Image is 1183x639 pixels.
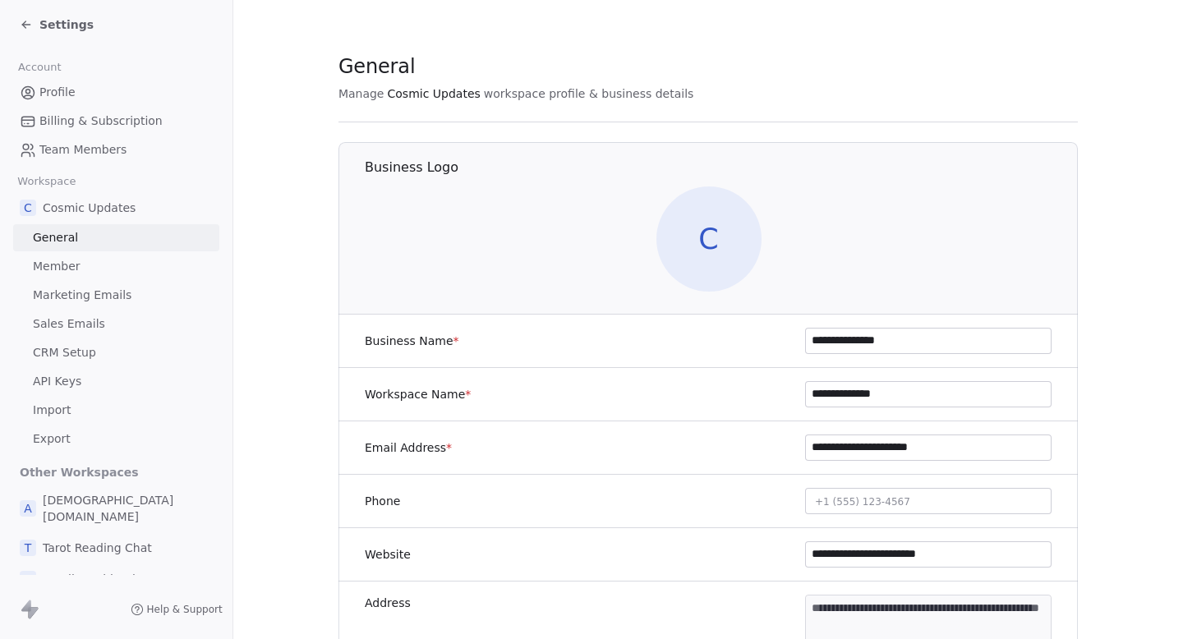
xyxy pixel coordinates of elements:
span: Account [11,55,68,80]
span: Cosmic Updates [388,85,481,102]
a: Import [13,397,219,424]
a: Member [13,253,219,280]
span: Team Members [39,141,127,159]
span: A [20,500,36,517]
a: Team Members [13,136,219,163]
h1: Business Logo [365,159,1079,177]
span: Workspace [11,169,83,194]
a: Billing & Subscription [13,108,219,135]
span: C [656,186,761,292]
span: E [20,571,36,587]
a: General [13,224,219,251]
label: Business Name [365,333,459,349]
button: +1 (555) 123-4567 [805,488,1052,514]
a: Sales Emails [13,310,219,338]
span: General [338,54,416,79]
span: Profile [39,84,76,101]
label: Address [365,595,411,611]
a: API Keys [13,368,219,395]
span: CRM Setup [33,344,96,361]
span: Billing & Subscription [39,113,163,130]
label: Email Address [365,439,452,456]
span: Sales Emails [33,315,105,333]
a: Profile [13,79,219,106]
a: Settings [20,16,94,33]
a: Help & Support [131,603,223,616]
span: T [20,540,36,556]
a: CRM Setup [13,339,219,366]
span: API Keys [33,373,81,390]
span: Other Workspaces [13,459,145,485]
span: +1 (555) 123-4567 [815,496,910,508]
span: C [20,200,36,216]
span: Manage [338,85,384,102]
label: Workspace Name [365,386,471,402]
label: Website [365,546,411,563]
span: Tarot Reading Chat [43,540,152,556]
span: Import [33,402,71,419]
span: Member [33,258,81,275]
span: Export [33,430,71,448]
span: [DEMOGRAPHIC_DATA][DOMAIN_NAME] [43,492,213,525]
span: Settings [39,16,94,33]
span: Marketing Emails [33,287,131,304]
a: Export [13,425,219,453]
a: Marketing Emails [13,282,219,309]
span: Help & Support [147,603,223,616]
span: workspace profile & business details [484,85,694,102]
span: Email combinations [43,571,156,587]
span: Cosmic Updates [43,200,136,216]
span: General [33,229,78,246]
label: Phone [365,493,400,509]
